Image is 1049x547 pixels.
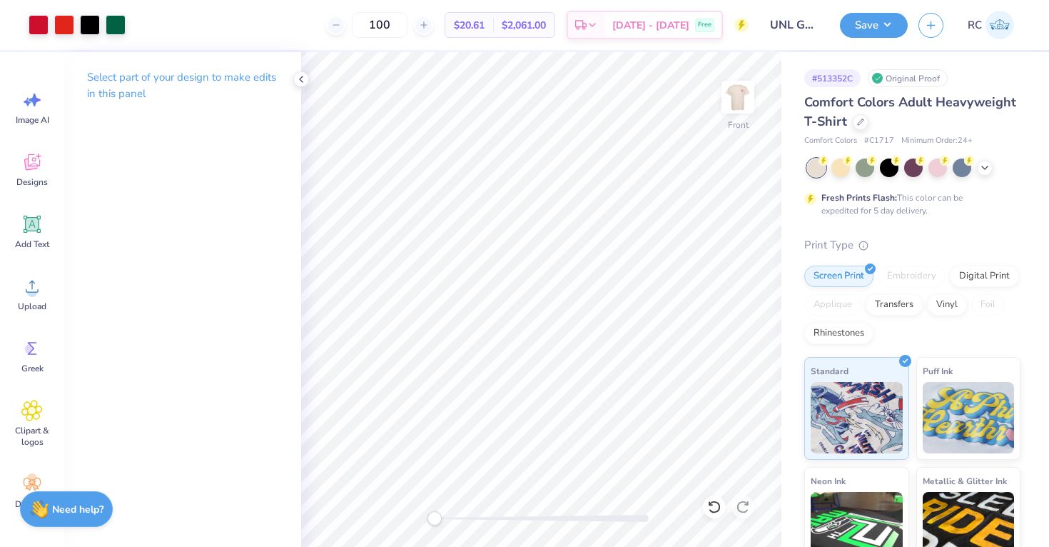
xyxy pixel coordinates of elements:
[759,11,829,39] input: Untitled Design
[864,135,894,147] span: # C1717
[612,18,689,33] span: [DATE] - [DATE]
[811,473,846,488] span: Neon Ink
[811,382,903,453] img: Standard
[923,382,1015,453] img: Puff Ink
[804,294,861,316] div: Applique
[961,11,1020,39] a: RC
[923,363,953,378] span: Puff Ink
[427,511,442,526] div: Accessibility label
[698,20,711,30] span: Free
[821,191,997,217] div: This color can be expedited for 5 day delivery.
[950,266,1019,287] div: Digital Print
[868,69,948,87] div: Original Proof
[985,11,1014,39] img: Reilly Chin(cm)
[9,425,56,448] span: Clipart & logos
[968,17,982,34] span: RC
[821,192,897,204] strong: Fresh Prints Flash:
[811,363,848,378] span: Standard
[901,135,973,147] span: Minimum Order: 24 +
[804,323,873,344] div: Rhinestones
[15,239,49,250] span: Add Text
[454,18,485,33] span: $20.61
[878,266,946,287] div: Embroidery
[927,294,967,316] div: Vinyl
[52,503,103,516] strong: Need help?
[923,473,1007,488] span: Metallic & Glitter Ink
[804,94,1016,130] span: Comfort Colors Adult Heavyweight T-Shirt
[21,363,44,374] span: Greek
[15,498,49,510] span: Decorate
[866,294,923,316] div: Transfers
[804,69,861,87] div: # 513352C
[352,12,407,38] input: – –
[16,114,49,126] span: Image AI
[502,18,546,33] span: $2,061.00
[87,69,278,102] p: Select part of your design to make edits in this panel
[18,301,46,312] span: Upload
[804,237,1020,254] div: Print Type
[804,135,857,147] span: Comfort Colors
[728,119,749,131] div: Front
[971,294,1005,316] div: Foil
[804,266,873,287] div: Screen Print
[840,13,908,38] button: Save
[16,176,48,188] span: Designs
[724,83,752,111] img: Front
